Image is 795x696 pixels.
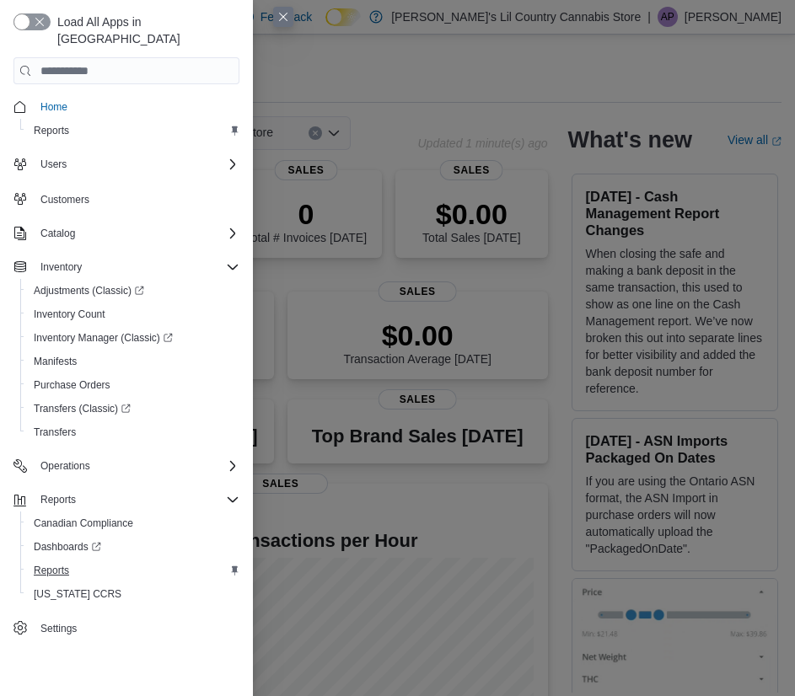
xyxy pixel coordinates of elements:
[34,355,77,368] span: Manifests
[34,331,173,345] span: Inventory Manager (Classic)
[20,420,246,444] button: Transfers
[34,284,144,297] span: Adjustments (Classic)
[34,378,110,392] span: Purchase Orders
[7,616,246,640] button: Settings
[34,402,131,415] span: Transfers (Classic)
[27,399,239,419] span: Transfers (Classic)
[27,537,239,557] span: Dashboards
[34,618,83,639] a: Settings
[7,186,246,211] button: Customers
[7,153,246,176] button: Users
[27,422,239,442] span: Transfers
[27,584,128,604] a: [US_STATE] CCRS
[40,493,76,506] span: Reports
[27,120,239,141] span: Reports
[34,540,101,554] span: Dashboards
[34,517,133,530] span: Canadian Compliance
[273,7,293,27] button: Close this dialog
[40,193,89,206] span: Customers
[27,537,108,557] a: Dashboards
[27,513,140,533] a: Canadian Compliance
[27,304,239,324] span: Inventory Count
[7,94,246,119] button: Home
[7,222,246,245] button: Catalog
[27,351,239,372] span: Manifests
[27,328,239,348] span: Inventory Manager (Classic)
[34,190,96,210] a: Customers
[34,564,69,577] span: Reports
[20,535,246,559] a: Dashboards
[13,88,239,644] nav: Complex example
[20,511,246,535] button: Canadian Compliance
[34,456,239,476] span: Operations
[34,618,239,639] span: Settings
[34,188,239,209] span: Customers
[27,375,117,395] a: Purchase Orders
[34,308,105,321] span: Inventory Count
[20,559,246,582] button: Reports
[40,622,77,635] span: Settings
[34,456,97,476] button: Operations
[27,351,83,372] a: Manifests
[34,154,239,174] span: Users
[40,227,75,240] span: Catalog
[34,426,76,439] span: Transfers
[34,490,83,510] button: Reports
[20,119,246,142] button: Reports
[40,100,67,114] span: Home
[34,96,239,117] span: Home
[34,154,73,174] button: Users
[20,302,246,326] button: Inventory Count
[34,490,239,510] span: Reports
[27,560,239,581] span: Reports
[40,459,90,473] span: Operations
[7,454,246,478] button: Operations
[27,560,76,581] a: Reports
[20,373,246,397] button: Purchase Orders
[27,513,239,533] span: Canadian Compliance
[27,328,180,348] a: Inventory Manager (Classic)
[40,158,67,171] span: Users
[27,304,112,324] a: Inventory Count
[27,399,137,419] a: Transfers (Classic)
[27,422,83,442] a: Transfers
[27,120,76,141] a: Reports
[34,257,239,277] span: Inventory
[27,584,239,604] span: Washington CCRS
[20,326,246,350] a: Inventory Manager (Classic)
[40,260,82,274] span: Inventory
[34,257,89,277] button: Inventory
[7,488,246,511] button: Reports
[27,375,239,395] span: Purchase Orders
[51,13,239,47] span: Load All Apps in [GEOGRAPHIC_DATA]
[34,587,121,601] span: [US_STATE] CCRS
[7,255,246,279] button: Inventory
[34,223,82,244] button: Catalog
[34,124,69,137] span: Reports
[27,281,151,301] a: Adjustments (Classic)
[27,281,239,301] span: Adjustments (Classic)
[20,582,246,606] button: [US_STATE] CCRS
[20,350,246,373] button: Manifests
[34,223,239,244] span: Catalog
[34,97,74,117] a: Home
[20,279,246,302] a: Adjustments (Classic)
[20,397,246,420] a: Transfers (Classic)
